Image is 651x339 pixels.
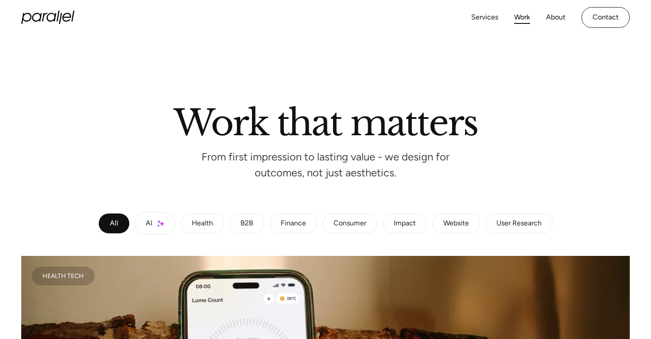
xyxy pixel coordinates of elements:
[471,11,498,24] a: Services
[110,221,118,226] div: All
[581,7,630,28] a: Contact
[514,11,530,24] a: Work
[546,11,566,24] a: About
[496,221,542,226] div: User Research
[192,221,213,226] div: Health
[43,274,84,278] div: Health Tech
[333,221,366,226] div: Consumer
[281,221,306,226] div: Finance
[394,221,416,226] div: Impact
[193,153,458,177] p: From first impression to lasting value - we design for outcomes, not just aesthetics.
[443,221,469,226] div: Website
[240,221,253,226] div: B2B
[73,106,578,136] h2: Work that matters
[21,11,74,24] a: home
[146,221,152,226] div: AI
